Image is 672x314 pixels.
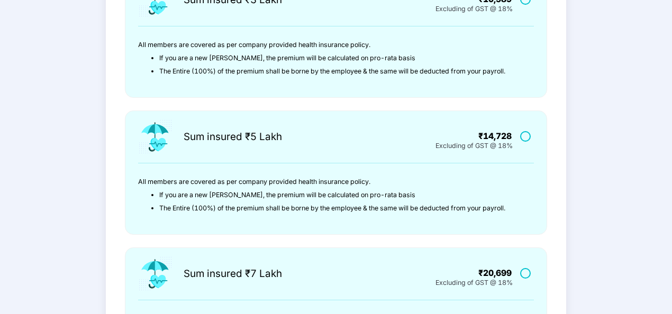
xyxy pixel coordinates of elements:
[184,132,282,144] div: Sum insured ₹5 Lakh
[138,119,173,155] img: icon
[184,269,282,281] div: Sum insured ₹7 Lakh
[435,276,513,285] div: Excluding of GST @ 18%
[159,189,521,202] li: If you are a new [PERSON_NAME], the premium will be calculated on pro-rata basis
[159,65,521,78] li: The Entire (100%) of the premium shall be borne by the employee & the same will be deducted from ...
[138,256,173,292] img: icon
[159,52,521,65] li: If you are a new [PERSON_NAME], the premium will be calculated on pro-rata basis
[138,176,521,189] p: All members are covered as per company provided health insurance policy.
[424,269,512,279] div: ₹20,699
[435,3,513,11] div: Excluding of GST @ 18%
[159,202,521,215] li: The Entire (100%) of the premium shall be borne by the employee & the same will be deducted from ...
[435,140,513,148] div: Excluding of GST @ 18%
[424,132,512,142] div: ₹14,728
[138,39,521,52] p: All members are covered as per company provided health insurance policy.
